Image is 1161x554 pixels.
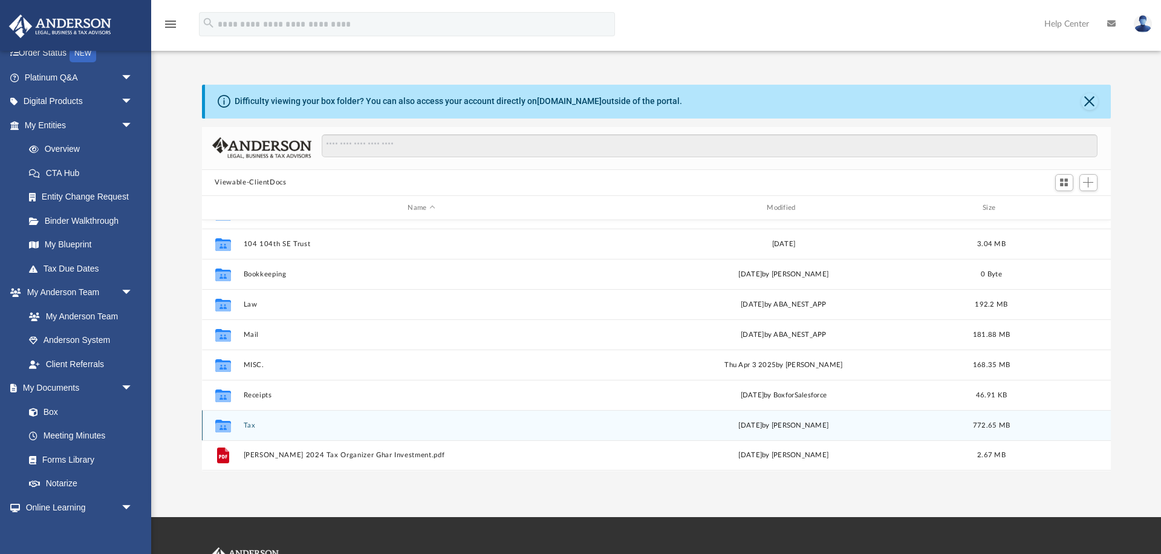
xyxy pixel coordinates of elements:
a: My Anderson Teamarrow_drop_down [8,281,145,305]
a: Box [17,400,139,424]
div: id [207,203,237,213]
a: Anderson System [17,328,145,353]
a: Forms Library [17,448,139,472]
div: Name [242,203,599,213]
a: Meeting Minutes [17,424,145,448]
button: Law [243,301,600,308]
div: Difficulty viewing your box folder? You can also access your account directly on outside of the p... [235,95,682,108]
a: [DOMAIN_NAME] [537,96,602,106]
button: Add [1079,174,1098,191]
div: Modified [605,203,961,213]
div: grid [202,220,1111,471]
button: 104 104th SE Trust [243,240,600,248]
button: Receipts [243,391,600,399]
span: 181.88 MB [972,331,1009,338]
div: Thu Apr 3 2025 by [PERSON_NAME] [605,360,962,371]
span: 0 Byte [981,271,1002,278]
button: Tax [243,422,600,429]
a: My Entitiesarrow_drop_down [8,113,151,137]
div: [DATE] by [PERSON_NAME] [605,451,962,461]
i: search [202,16,215,30]
a: Notarize [17,472,145,496]
div: [DATE] by [PERSON_NAME] [605,269,962,280]
span: 772.65 MB [972,422,1009,429]
a: My Blueprint [17,233,145,257]
button: MISC. [243,361,600,369]
button: Mail [243,331,600,339]
a: Digital Productsarrow_drop_down [8,90,151,114]
a: Entity Change Request [17,185,151,209]
span: 192.2 MB [975,301,1007,308]
i: menu [163,17,178,31]
div: [DATE] by ABA_NEST_APP [605,330,962,341]
a: CTA Hub [17,161,151,185]
a: Online Learningarrow_drop_down [8,495,145,520]
a: Overview [17,137,151,161]
span: 3.04 MB [977,241,1006,247]
div: [DATE] by [PERSON_NAME] [605,420,962,431]
img: User Pic [1134,15,1152,33]
div: id [1021,203,1105,213]
a: My Documentsarrow_drop_down [8,376,145,400]
div: [DATE] by BoxforSalesforce [605,390,962,401]
div: [DATE] [605,239,962,250]
a: Order StatusNEW [8,41,151,66]
a: My Anderson Team [17,304,139,328]
div: Size [967,203,1015,213]
span: 168.35 MB [972,362,1009,368]
div: NEW [70,44,96,62]
span: arrow_drop_down [121,495,145,520]
span: arrow_drop_down [121,113,145,138]
span: arrow_drop_down [121,65,145,90]
span: 46.91 KB [975,392,1006,399]
a: Tax Due Dates [17,256,151,281]
button: Bookkeeping [243,270,600,278]
span: arrow_drop_down [121,376,145,401]
a: Platinum Q&Aarrow_drop_down [8,65,151,90]
a: menu [163,23,178,31]
input: Search files and folders [322,134,1097,157]
span: 2.67 MB [977,452,1006,459]
img: Anderson Advisors Platinum Portal [5,15,115,38]
button: Viewable-ClientDocs [215,177,286,188]
span: arrow_drop_down [121,281,145,305]
span: arrow_drop_down [121,90,145,114]
button: Switch to Grid View [1055,174,1073,191]
button: Close [1081,93,1098,110]
a: Binder Walkthrough [17,209,151,233]
a: Client Referrals [17,352,145,376]
button: [PERSON_NAME] 2024 Tax Organizer Ghar Investment.pdf [243,452,600,460]
div: [DATE] by ABA_NEST_APP [605,299,962,310]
